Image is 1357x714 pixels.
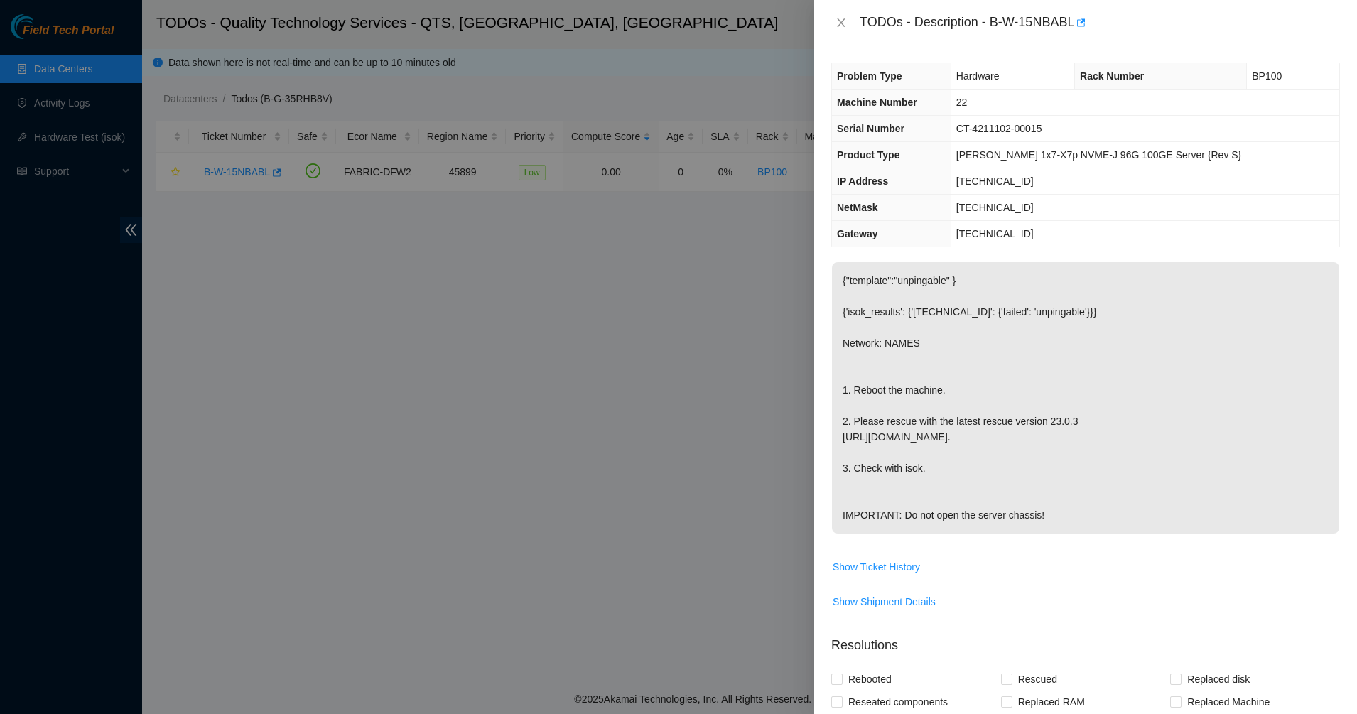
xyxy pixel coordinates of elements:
span: CT-4211102-00015 [956,123,1042,134]
span: [TECHNICAL_ID] [956,175,1034,187]
span: Machine Number [837,97,917,108]
span: Replaced disk [1182,668,1255,691]
span: NetMask [837,202,878,213]
span: IP Address [837,175,888,187]
span: 22 [956,97,968,108]
span: Reseated components [843,691,953,713]
div: TODOs - Description - B-W-15NBABL [860,11,1340,34]
span: Rack Number [1080,70,1144,82]
span: Replaced RAM [1012,691,1091,713]
span: Problem Type [837,70,902,82]
span: Show Ticket History [833,559,920,575]
span: BP100 [1252,70,1282,82]
span: Show Shipment Details [833,594,936,610]
span: Rescued [1012,668,1063,691]
span: Hardware [956,70,1000,82]
button: Show Ticket History [832,556,921,578]
span: Product Type [837,149,899,161]
span: Gateway [837,228,878,239]
span: [TECHNICAL_ID] [956,202,1034,213]
button: Close [831,16,851,30]
span: close [836,17,847,28]
button: Show Shipment Details [832,590,936,613]
span: Rebooted [843,668,897,691]
span: Replaced Machine [1182,691,1275,713]
span: [PERSON_NAME] 1x7-X7p NVME-J 96G 100GE Server {Rev S} [956,149,1242,161]
span: Serial Number [837,123,904,134]
p: {"template":"unpingable" } {'isok_results': {'[TECHNICAL_ID]': {'failed': 'unpingable'}}} Network... [832,262,1339,534]
span: [TECHNICAL_ID] [956,228,1034,239]
p: Resolutions [831,624,1340,655]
